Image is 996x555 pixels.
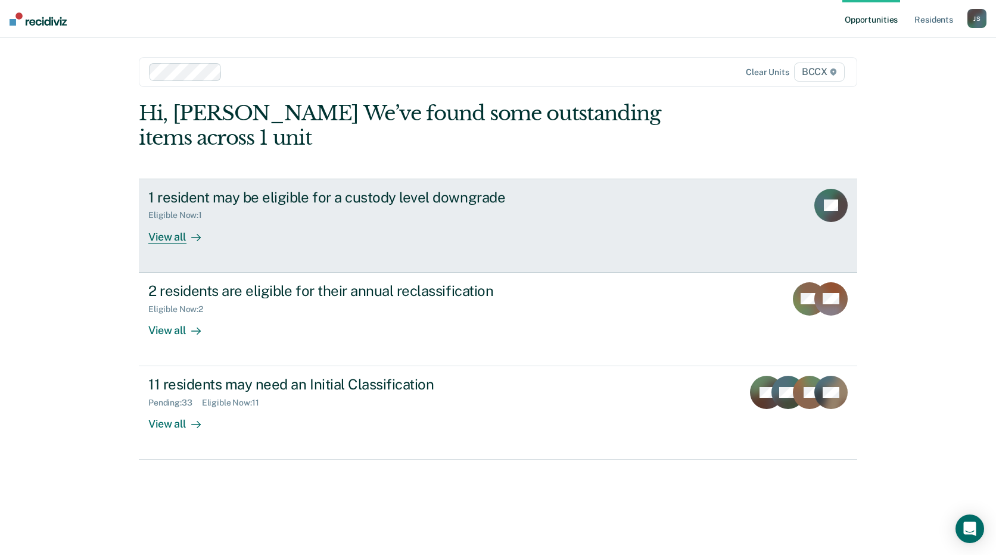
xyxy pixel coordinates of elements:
a: 1 resident may be eligible for a custody level downgradeEligible Now:1View all [139,179,857,273]
img: Recidiviz [10,13,67,26]
a: 11 residents may need an Initial ClassificationPending:33Eligible Now:11View all [139,366,857,460]
div: View all [148,408,215,431]
div: Pending : 33 [148,398,202,408]
div: Eligible Now : 2 [148,304,213,314]
div: Hi, [PERSON_NAME] We’ve found some outstanding items across 1 unit [139,101,714,150]
span: BCCX [794,63,845,82]
div: View all [148,314,215,337]
div: Eligible Now : 1 [148,210,211,220]
div: 11 residents may need an Initial Classification [148,376,567,393]
div: 2 residents are eligible for their annual reclassification [148,282,567,300]
div: Open Intercom Messenger [955,515,984,543]
div: Clear units [746,67,789,77]
button: JS [967,9,986,28]
div: View all [148,220,215,244]
div: 1 resident may be eligible for a custody level downgrade [148,189,567,206]
div: Eligible Now : 11 [202,398,269,408]
div: J S [967,9,986,28]
a: 2 residents are eligible for their annual reclassificationEligible Now:2View all [139,273,857,366]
